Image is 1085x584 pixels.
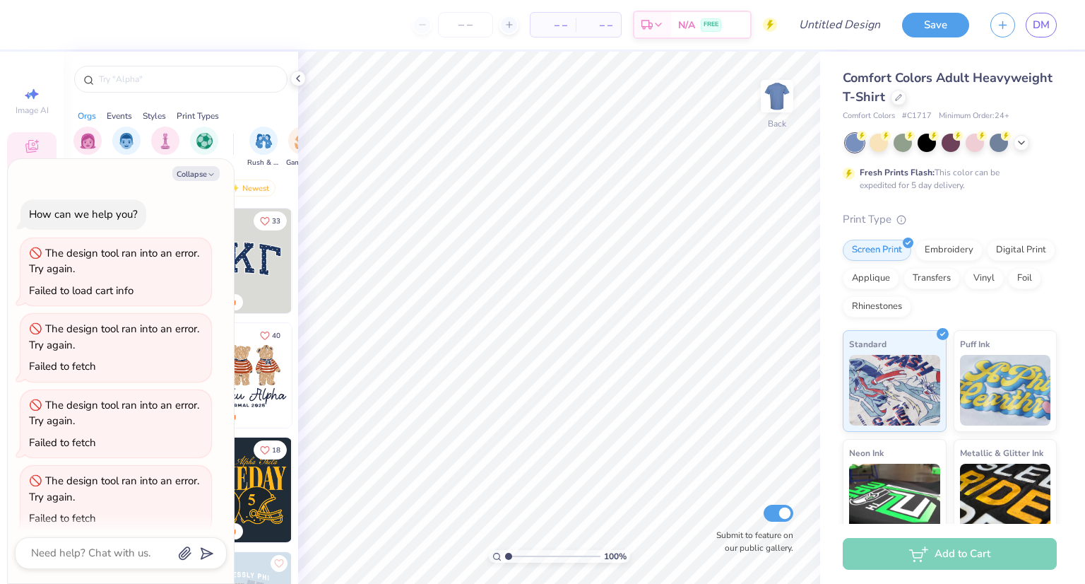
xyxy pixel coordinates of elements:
[860,166,1033,192] div: This color can be expedited for 5 day delivery.
[158,158,173,168] span: Club
[960,355,1051,426] img: Puff Ink
[256,133,272,149] img: Rush & Bid Image
[843,296,911,317] div: Rhinestones
[286,158,319,168] span: Game Day
[286,127,319,168] button: filter button
[177,110,219,122] div: Print Types
[902,110,932,122] span: # C1717
[849,464,940,535] img: Neon Ink
[247,127,280,168] button: filter button
[704,20,718,30] span: FREE
[915,240,983,261] div: Embroidery
[903,268,960,289] div: Transfers
[939,110,1009,122] span: Minimum Order: 24 +
[194,158,215,168] span: Sports
[172,166,220,181] button: Collapse
[843,240,911,261] div: Screen Print
[708,529,793,554] label: Submit to feature on our public gallery.
[295,133,311,149] img: Game Day Image
[190,127,218,168] button: filter button
[187,209,292,313] img: 3b9aba4f-e317-4aa7-a679-c95a879539bd
[272,332,280,339] span: 40
[843,110,895,122] span: Comfort Colors
[29,322,199,352] div: The design tool ran into an error. Try again.
[29,284,134,298] div: Failed to load cart info
[151,127,179,168] div: filter for Club
[111,127,143,168] div: filter for Fraternity
[196,133,213,149] img: Sports Image
[222,180,275,197] div: Newest
[849,337,887,351] span: Standard
[111,158,143,168] span: Fraternity
[843,268,899,289] div: Applique
[75,158,101,168] span: Sorority
[1033,17,1050,33] span: DM
[272,447,280,454] span: 18
[860,167,935,178] strong: Fresh Prints Flash:
[964,268,1004,289] div: Vinyl
[1026,13,1057,37] a: DM
[286,127,319,168] div: filter for Game Day
[190,127,218,168] div: filter for Sports
[16,157,47,168] span: Designs
[29,436,96,450] div: Failed to fetch
[97,72,278,86] input: Try "Alpha"
[247,158,280,168] span: Rush & Bid
[987,240,1055,261] div: Digital Print
[80,133,96,149] img: Sorority Image
[291,209,396,313] img: edfb13fc-0e43-44eb-bea2-bf7fc0dd67f9
[29,398,199,428] div: The design tool ran into an error. Try again.
[111,127,143,168] button: filter button
[119,133,134,149] img: Fraternity Image
[143,110,166,122] div: Styles
[849,445,884,460] span: Neon Ink
[16,105,49,116] span: Image AI
[849,355,940,426] img: Standard
[107,110,132,122] div: Events
[902,13,969,37] button: Save
[960,464,1051,535] img: Metallic & Glitter Ink
[960,445,1043,460] span: Metallic & Glitter Ink
[254,326,287,345] button: Like
[254,440,287,460] button: Like
[271,555,287,572] button: Like
[29,511,96,525] div: Failed to fetch
[438,12,493,37] input: – –
[1008,268,1041,289] div: Foil
[73,127,102,168] div: filter for Sorority
[73,127,102,168] button: filter button
[768,117,786,130] div: Back
[678,18,695,33] span: N/A
[29,474,199,504] div: The design tool ran into an error. Try again.
[29,246,199,276] div: The design tool ran into an error. Try again.
[584,18,612,33] span: – –
[539,18,567,33] span: – –
[763,82,791,110] img: Back
[843,69,1053,105] span: Comfort Colors Adult Heavyweight T-Shirt
[29,359,96,373] div: Failed to fetch
[291,438,396,542] img: 2b704b5a-84f6-4980-8295-53d958423ff9
[788,11,891,39] input: Untitled Design
[843,211,1057,228] div: Print Type
[960,337,990,351] span: Puff Ink
[158,133,173,149] img: Club Image
[254,211,287,230] button: Like
[29,207,138,221] div: How can we help you?
[187,438,292,542] img: b8819b5f-dd70-42f8-b218-32dd770f7b03
[187,323,292,428] img: a3be6b59-b000-4a72-aad0-0c575b892a6b
[291,323,396,428] img: d12c9beb-9502-45c7-ae94-40b97fdd6040
[604,550,627,563] span: 100 %
[247,127,280,168] div: filter for Rush & Bid
[78,110,96,122] div: Orgs
[272,218,280,225] span: 33
[151,127,179,168] button: filter button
